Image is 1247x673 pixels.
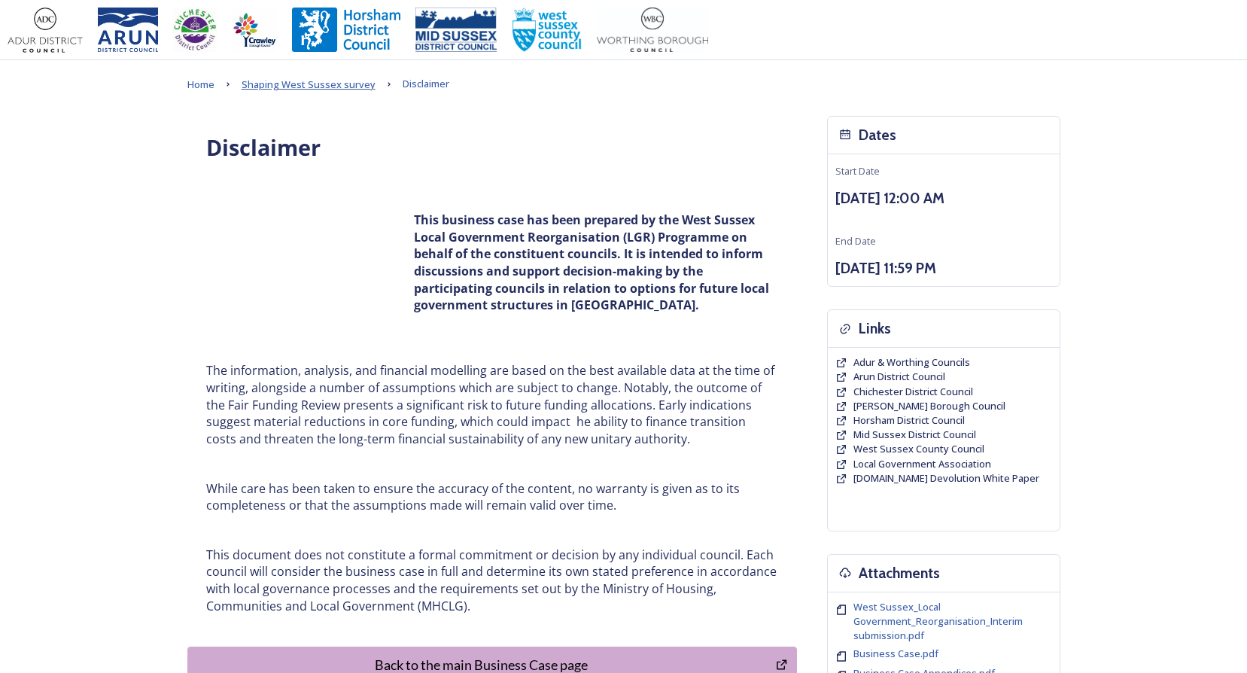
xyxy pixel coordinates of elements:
a: West Sussex County Council [853,442,984,456]
img: CDC%20Logo%20-%20you%20may%20have%20a%20better%20version.jpg [173,8,217,53]
strong: This business case has been prepared by the West Sussex Local Government Reorganisation (LGR) Pro... [414,212,772,314]
img: Arun%20District%20Council%20logo%20blue%20CMYK.jpg [98,8,158,53]
a: Adur & Worthing Councils [853,355,970,370]
h3: Dates [859,124,896,146]
span: West Sussex County Council [853,442,984,455]
a: Local Government Association [853,457,991,471]
p: While care has been taken to ensure the accuracy of the content, no warranty is given as to its c... [206,480,778,514]
p: This document does not constitute a formal commitment or decision by any individual council. Each... [206,547,778,615]
a: [PERSON_NAME] Borough Council [853,399,1005,413]
span: Home [187,78,214,91]
a: Horsham District Council [853,413,965,428]
span: Horsham District Council [853,413,965,427]
a: [DOMAIN_NAME] Devolution White Paper [853,471,1039,486]
span: West Sussex_Local Government_Reorganisation_Interim submission.pdf [853,600,1023,642]
a: Shaping West Sussex survey [242,75,376,93]
span: [DOMAIN_NAME] Devolution White Paper [853,471,1039,485]
span: Adur & Worthing Councils [853,355,970,369]
span: Chichester District Council [853,385,973,398]
a: Arun District Council [853,370,945,384]
span: Shaping West Sussex survey [242,78,376,91]
span: Start Date [835,164,880,178]
span: Disclaimer [403,77,449,90]
h3: [DATE] 12:00 AM [835,187,1052,209]
span: Mid Sussex District Council [853,428,976,441]
h3: Links [859,318,891,340]
img: Horsham%20DC%20Logo.jpg [292,8,400,53]
img: Crawley%20BC%20logo.jpg [232,8,277,53]
span: Arun District Council [853,370,945,383]
img: 150ppimsdc%20logo%20blue.png [415,8,497,53]
h3: Attachments [859,562,940,584]
span: End Date [835,234,876,248]
img: Adur%20logo%20%281%29.jpeg [8,8,83,53]
a: Home [187,75,214,93]
strong: Disclaimer [206,132,321,162]
p: The information, analysis, and financial modelling are based on the best available data at the ti... [206,362,778,448]
img: Worthing_Adur%20%281%29.jpg [597,8,708,53]
a: Mid Sussex District Council [853,428,976,442]
a: Chichester District Council [853,385,973,399]
span: Business Case.pdf [853,647,938,660]
img: WSCCPos-Spot-25mm.jpg [512,8,582,53]
h3: [DATE] 11:59 PM [835,257,1052,279]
